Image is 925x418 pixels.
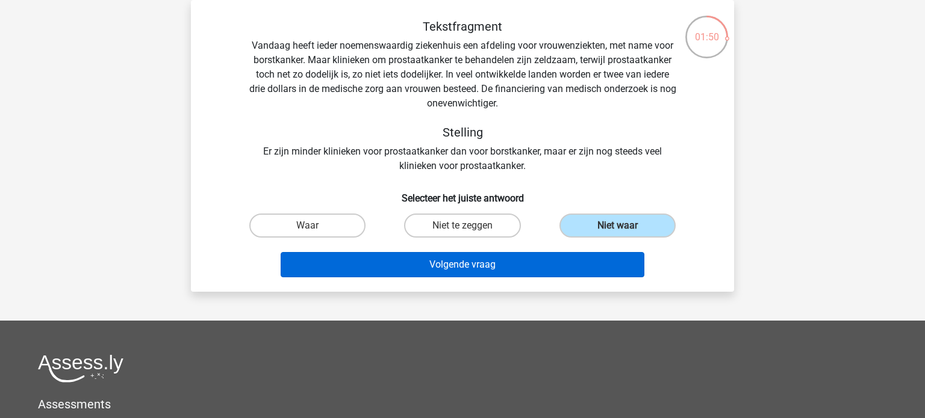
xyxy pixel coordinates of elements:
[38,354,123,383] img: Assessly logo
[559,214,676,238] label: Niet waar
[38,397,887,411] h5: Assessments
[249,125,676,140] h5: Stelling
[210,183,715,204] h6: Selecteer het juiste antwoord
[684,14,729,45] div: 01:50
[404,214,520,238] label: Niet te zeggen
[210,19,715,173] div: Vandaag heeft ieder noemenswaardig ziekenhuis een afdeling voor vrouwenziekten, met name voor bor...
[249,19,676,34] h5: Tekstfragment
[249,214,366,238] label: Waar
[281,252,645,277] button: Volgende vraag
